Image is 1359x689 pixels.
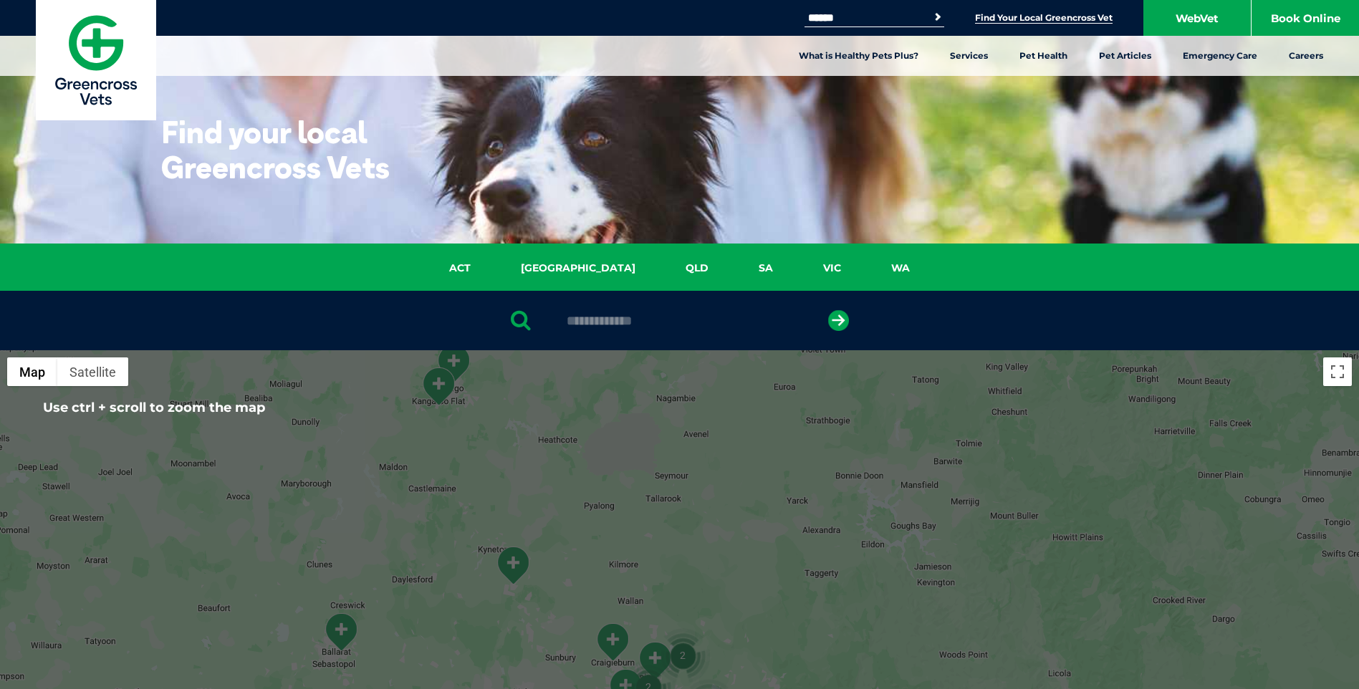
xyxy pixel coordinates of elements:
h1: Find your local Greencross Vets [161,115,444,185]
a: Careers [1273,36,1339,76]
button: Show street map [7,357,57,386]
a: Pet Articles [1083,36,1167,76]
div: Kangaroo Flat [421,367,456,406]
div: White Hills [436,344,471,383]
button: Search [931,10,945,24]
a: Pet Health [1004,36,1083,76]
a: What is Healthy Pets Plus? [783,36,934,76]
a: SA [734,260,798,276]
a: ACT [424,260,496,276]
button: Toggle fullscreen view [1323,357,1352,386]
a: QLD [661,260,734,276]
a: WA [866,260,935,276]
a: Services [934,36,1004,76]
a: [GEOGRAPHIC_DATA] [496,260,661,276]
a: Find Your Local Greencross Vet [975,12,1113,24]
div: Macedon Ranges [495,546,531,585]
div: Ballarat [323,612,359,652]
button: Show satellite imagery [57,357,128,386]
a: VIC [798,260,866,276]
div: South Morang [637,641,673,680]
a: Emergency Care [1167,36,1273,76]
div: 2 [656,628,710,683]
div: Craigieburn [595,622,630,662]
